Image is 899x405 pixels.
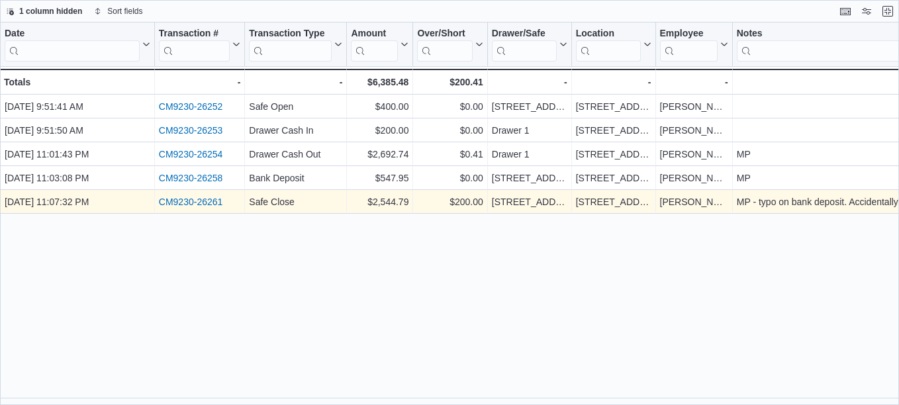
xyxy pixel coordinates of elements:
[107,6,142,17] span: Sort fields
[159,125,223,136] a: CM9230-26253
[660,99,728,114] div: [PERSON_NAME]
[351,74,408,90] div: $6,385.48
[492,170,567,186] div: [STREET_ADDRESS]
[5,146,150,162] div: [DATE] 11:01:43 PM
[5,194,150,210] div: [DATE] 11:07:32 PM
[660,194,728,210] div: [PERSON_NAME]
[492,28,557,62] div: Drawer/Safe
[89,3,148,19] button: Sort fields
[576,99,651,114] div: [STREET_ADDRESS]
[249,28,342,62] button: Transaction Type
[576,194,651,210] div: [STREET_ADDRESS]
[249,99,342,114] div: Safe Open
[417,194,483,210] div: $200.00
[660,28,728,62] button: Employee
[660,74,728,90] div: -
[5,170,150,186] div: [DATE] 11:03:08 PM
[576,28,641,62] div: Location
[351,28,398,62] div: Amount
[5,122,150,138] div: [DATE] 9:51:50 AM
[159,28,230,40] div: Transaction #
[1,3,87,19] button: 1 column hidden
[576,122,651,138] div: [STREET_ADDRESS]
[249,28,332,62] div: Transaction Type
[417,28,483,62] button: Over/Short
[5,28,140,40] div: Date
[159,28,230,62] div: Transaction # URL
[576,74,651,90] div: -
[5,28,150,62] button: Date
[351,28,408,62] button: Amount
[492,99,567,114] div: [STREET_ADDRESS]
[249,122,342,138] div: Drawer Cash In
[5,28,140,62] div: Date
[159,149,223,159] a: CM9230-26254
[492,28,567,62] button: Drawer/Safe
[159,173,223,183] a: CM9230-26258
[5,99,150,114] div: [DATE] 9:51:41 AM
[351,146,408,162] div: $2,692.74
[351,170,408,186] div: $547.95
[576,28,651,62] button: Location
[417,122,483,138] div: $0.00
[492,194,567,210] div: [STREET_ADDRESS]
[249,194,342,210] div: Safe Close
[660,170,728,186] div: [PERSON_NAME]
[880,3,896,19] button: Exit fullscreen
[159,197,223,207] a: CM9230-26261
[351,194,408,210] div: $2,544.79
[660,122,728,138] div: [PERSON_NAME]
[492,28,557,40] div: Drawer/Safe
[660,28,718,40] div: Employee
[576,146,651,162] div: [STREET_ADDRESS]
[492,146,567,162] div: Drawer 1
[351,122,408,138] div: $200.00
[576,28,641,40] div: Location
[660,146,728,162] div: [PERSON_NAME]
[492,122,567,138] div: Drawer 1
[249,170,342,186] div: Bank Deposit
[417,146,483,162] div: $0.41
[249,146,342,162] div: Drawer Cash Out
[351,28,398,40] div: Amount
[417,170,483,186] div: $0.00
[159,28,241,62] button: Transaction #
[249,28,332,40] div: Transaction Type
[351,99,408,114] div: $400.00
[159,74,241,90] div: -
[660,28,718,62] div: Employee
[19,6,82,17] span: 1 column hidden
[159,101,223,112] a: CM9230-26252
[417,99,483,114] div: $0.00
[492,74,567,90] div: -
[859,3,875,19] button: Display options
[417,28,472,40] div: Over/Short
[837,3,853,19] button: Keyboard shortcuts
[249,74,342,90] div: -
[417,28,472,62] div: Over/Short
[417,74,483,90] div: $200.41
[4,74,150,90] div: Totals
[576,170,651,186] div: [STREET_ADDRESS]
